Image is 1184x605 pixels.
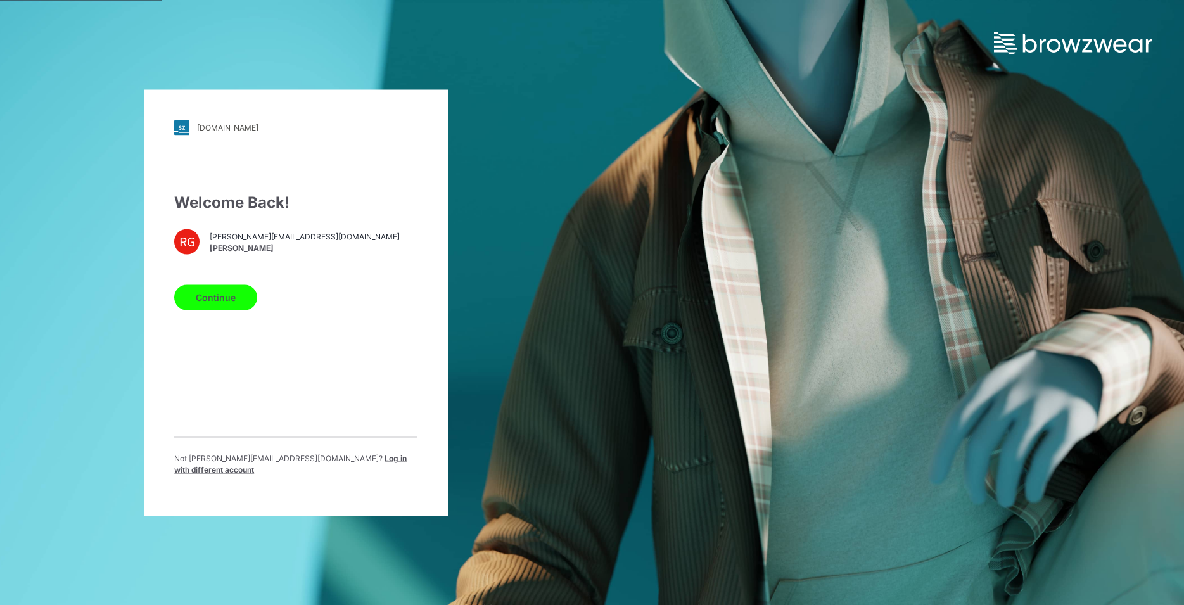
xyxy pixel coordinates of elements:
[197,123,258,132] div: [DOMAIN_NAME]
[994,32,1152,54] img: browzwear-logo.e42bd6dac1945053ebaf764b6aa21510.svg
[174,191,417,213] div: Welcome Back!
[174,229,200,254] div: RG
[174,284,257,310] button: Continue
[174,452,417,475] p: Not [PERSON_NAME][EMAIL_ADDRESS][DOMAIN_NAME] ?
[174,120,417,135] a: [DOMAIN_NAME]
[210,231,400,243] span: [PERSON_NAME][EMAIL_ADDRESS][DOMAIN_NAME]
[174,120,189,135] img: stylezone-logo.562084cfcfab977791bfbf7441f1a819.svg
[210,243,400,254] span: [PERSON_NAME]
